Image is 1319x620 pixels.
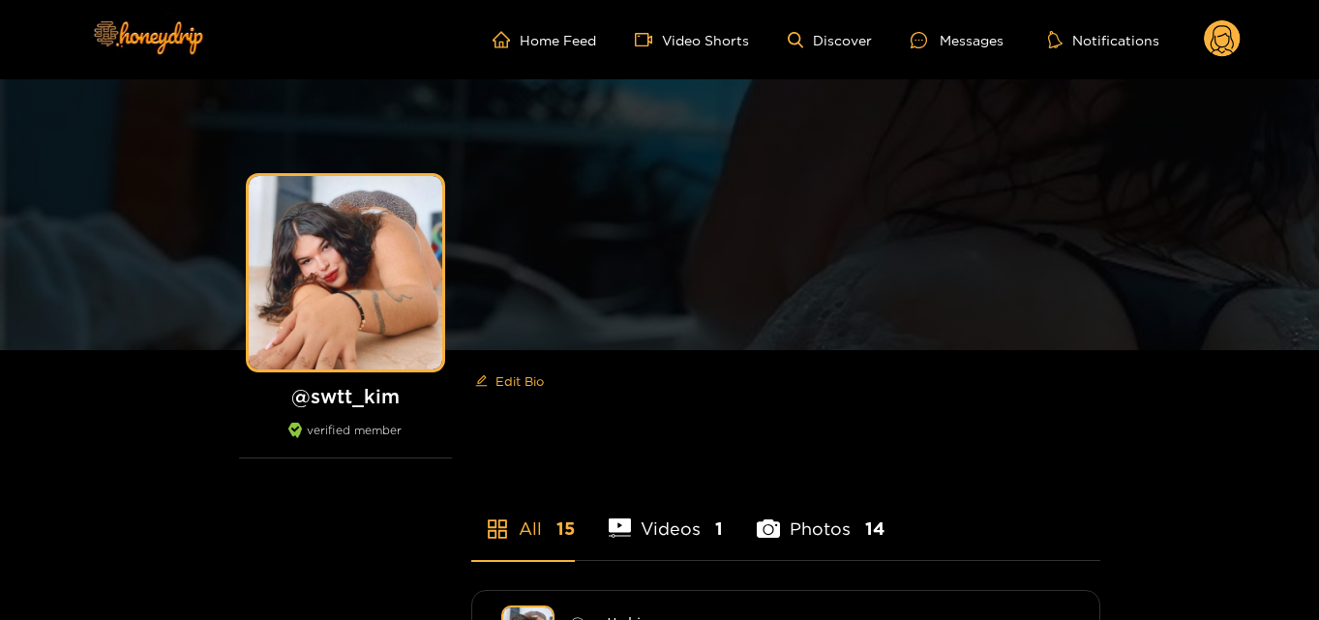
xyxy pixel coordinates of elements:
[788,32,872,48] a: Discover
[635,31,749,48] a: Video Shorts
[635,31,662,48] span: video-camera
[609,473,724,560] li: Videos
[239,384,452,408] h1: @ swtt_kim
[475,374,488,389] span: edit
[471,366,548,397] button: editEdit Bio
[556,517,575,541] span: 15
[911,29,1004,51] div: Messages
[1042,30,1165,49] button: Notifications
[493,31,596,48] a: Home Feed
[757,473,884,560] li: Photos
[493,31,520,48] span: home
[865,517,884,541] span: 14
[715,517,723,541] span: 1
[486,517,509,541] span: appstore
[239,423,452,458] div: verified member
[471,473,575,560] li: All
[495,371,544,391] span: Edit Bio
